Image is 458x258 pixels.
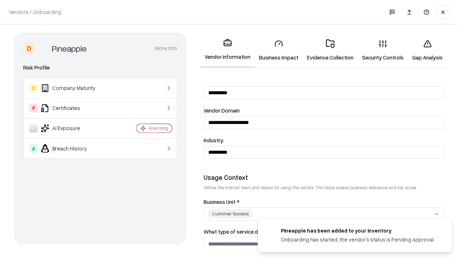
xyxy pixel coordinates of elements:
p: Vendors / Onboarding [9,8,61,16]
div: Customer Success [208,210,253,218]
div: Company Maturity [29,84,115,92]
div: Usage Context [204,173,444,182]
img: Pineapple [38,43,49,54]
div: AI Exposure [29,124,115,133]
div: Risk Profile [23,63,177,72]
p: Define the internal team and reason for using this vendor. This helps assess business relevance a... [204,185,444,191]
label: Industry [204,138,444,143]
label: What type of service does the vendor provide? * [204,229,444,234]
div: A [29,144,38,153]
div: Certificates [29,104,115,113]
a: Vendor Information [200,33,255,68]
div: Pineapple [52,43,87,54]
a: Evidence Collection [303,34,358,67]
div: Analyzing [149,125,168,131]
button: Customer Success [204,207,444,220]
button: More info [155,42,177,55]
a: Business Impact [255,34,303,67]
div: Breach History [29,144,115,153]
label: Vendor Domain [204,108,444,113]
div: F [29,104,38,113]
div: C [29,84,38,92]
div: Onboarding has started, the vendor's status is Pending Approval. [281,236,435,243]
img: pineappleenergy.com [267,227,275,235]
div: Pineapple has been added to your inventory [281,227,435,234]
a: Security Controls [358,34,408,67]
a: Gap Analysis [408,34,447,67]
label: Business Unit * [204,199,444,205]
div: D [23,43,35,54]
